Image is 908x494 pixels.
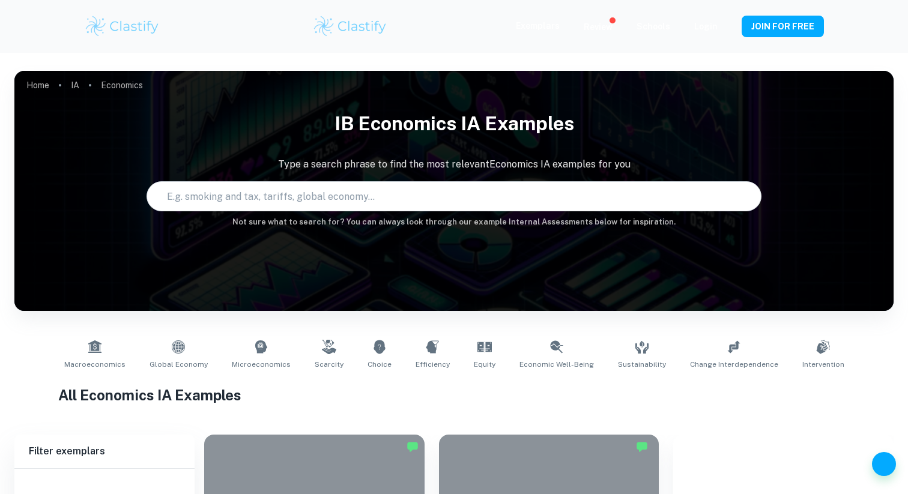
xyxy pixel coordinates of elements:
p: Review [584,20,613,34]
p: Exemplars [516,19,560,32]
img: Clastify logo [312,14,389,38]
span: Macroeconomics [64,359,126,370]
button: Help and Feedback [872,452,896,476]
button: Search [743,191,752,201]
span: Economic Well-Being [519,359,594,370]
h1: All Economics IA Examples [58,384,850,406]
img: Marked [407,441,419,453]
p: Type a search phrase to find the most relevant Economics IA examples for you [14,157,894,172]
span: Efficiency [416,359,450,370]
span: Scarcity [315,359,344,370]
span: Microeconomics [232,359,291,370]
a: Schools [637,22,670,31]
span: Global Economy [150,359,208,370]
h6: Not sure what to search for? You can always look through our example Internal Assessments below f... [14,216,894,228]
a: Home [26,77,49,94]
button: JOIN FOR FREE [742,16,824,37]
span: Equity [474,359,495,370]
p: Economics [101,79,143,92]
span: Sustainability [618,359,666,370]
a: Login [694,22,718,31]
span: Change Interdependence [690,359,778,370]
span: Choice [368,359,392,370]
img: Clastify logo [84,14,160,38]
h1: IB Economics IA examples [14,104,894,143]
img: Marked [636,441,648,453]
span: Intervention [802,359,844,370]
a: IA [71,77,79,94]
h6: Filter exemplars [14,435,195,468]
input: E.g. smoking and tax, tariffs, global economy... [147,179,739,213]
